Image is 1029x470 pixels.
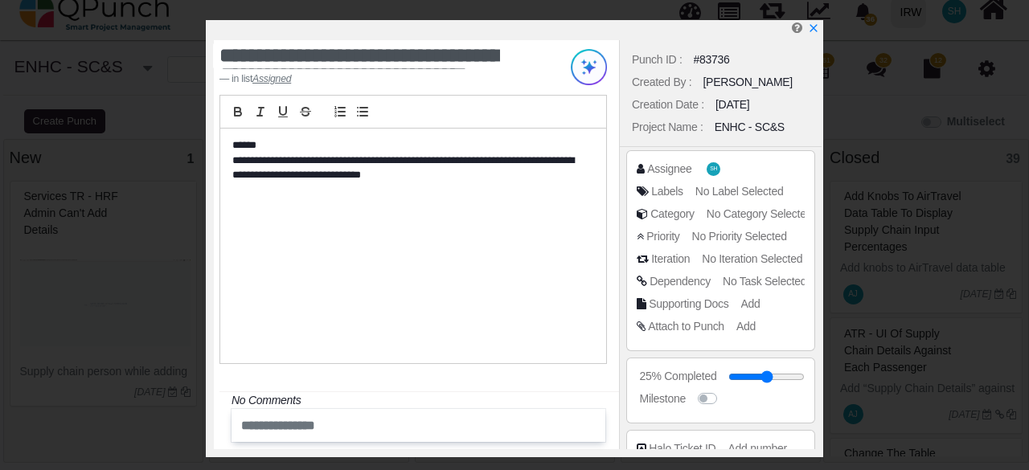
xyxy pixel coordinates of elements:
div: Iteration [651,251,690,268]
div: [DATE] [715,96,749,113]
div: Labels [651,183,683,200]
span: No Task Selected [723,275,806,288]
cite: Source Title [252,73,291,84]
span: No Priority Selected [692,230,787,243]
div: ENHC - SC&S [715,119,785,136]
span: Add [741,297,760,310]
i: No Comments [232,394,301,407]
div: Dependency [650,273,711,290]
div: [PERSON_NAME] [703,74,793,91]
div: #83736 [694,51,730,68]
u: Assigned [252,73,291,84]
div: Project Name : [632,119,703,136]
footer: in list [219,72,539,86]
div: Created By : [632,74,691,91]
span: Syed Huzaifa Bukhari [707,162,720,176]
span: No Label Selected [695,185,784,198]
div: Milestone [640,390,686,407]
div: Supporting Docs [649,296,728,313]
div: Creation Date : [632,96,704,113]
div: Punch ID : [632,51,683,68]
i: Edit Punch [792,22,802,34]
span: Add [736,320,756,333]
div: 25% Completed [640,368,717,385]
span: No Iteration Selected [702,252,802,265]
span: No Category Selected [707,207,812,220]
svg: x [808,22,819,34]
div: Attach to Punch [648,318,724,335]
div: Assignee [647,161,691,178]
a: x [808,22,819,35]
span: Add number [728,442,786,455]
div: Priority [646,228,679,245]
div: Halo Ticket ID [649,440,715,457]
div: Category [650,206,695,223]
span: SH [710,166,717,172]
img: Try writing with AI [571,49,607,85]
